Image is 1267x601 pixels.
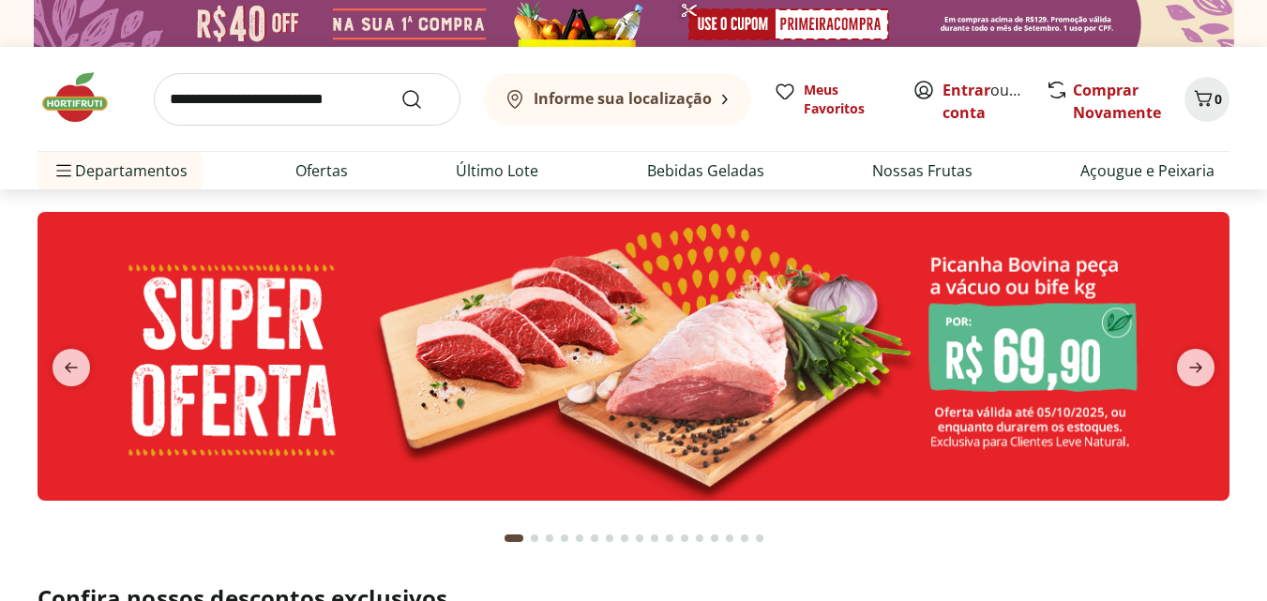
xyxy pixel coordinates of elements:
[572,516,587,561] button: Go to page 5 from fs-carousel
[587,516,602,561] button: Go to page 6 from fs-carousel
[501,516,527,561] button: Current page from fs-carousel
[38,69,131,126] img: Hortifruti
[707,516,722,561] button: Go to page 14 from fs-carousel
[872,159,973,182] a: Nossas Frutas
[456,159,538,182] a: Último Lote
[752,516,767,561] button: Go to page 17 from fs-carousel
[1214,90,1222,108] span: 0
[647,159,764,182] a: Bebidas Geladas
[38,349,105,386] button: previous
[527,516,542,561] button: Go to page 2 from fs-carousel
[617,516,632,561] button: Go to page 8 from fs-carousel
[400,88,445,111] button: Submit Search
[647,516,662,561] button: Go to page 10 from fs-carousel
[722,516,737,561] button: Go to page 15 from fs-carousel
[557,516,572,561] button: Go to page 4 from fs-carousel
[295,159,348,182] a: Ofertas
[737,516,752,561] button: Go to page 16 from fs-carousel
[53,148,188,193] span: Departamentos
[943,80,990,100] a: Entrar
[1162,349,1229,386] button: next
[662,516,677,561] button: Go to page 11 from fs-carousel
[38,212,1229,501] img: super oferta
[632,516,647,561] button: Go to page 9 from fs-carousel
[1080,159,1214,182] a: Açougue e Peixaria
[774,81,890,118] a: Meus Favoritos
[1184,77,1229,122] button: Carrinho
[542,516,557,561] button: Go to page 3 from fs-carousel
[53,148,75,193] button: Menu
[692,516,707,561] button: Go to page 13 from fs-carousel
[804,81,890,118] span: Meus Favoritos
[483,73,751,126] button: Informe sua localização
[677,516,692,561] button: Go to page 12 from fs-carousel
[602,516,617,561] button: Go to page 7 from fs-carousel
[943,80,1046,123] a: Criar conta
[1073,80,1161,123] a: Comprar Novamente
[943,79,1026,124] span: ou
[154,73,460,126] input: search
[534,88,712,109] b: Informe sua localização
